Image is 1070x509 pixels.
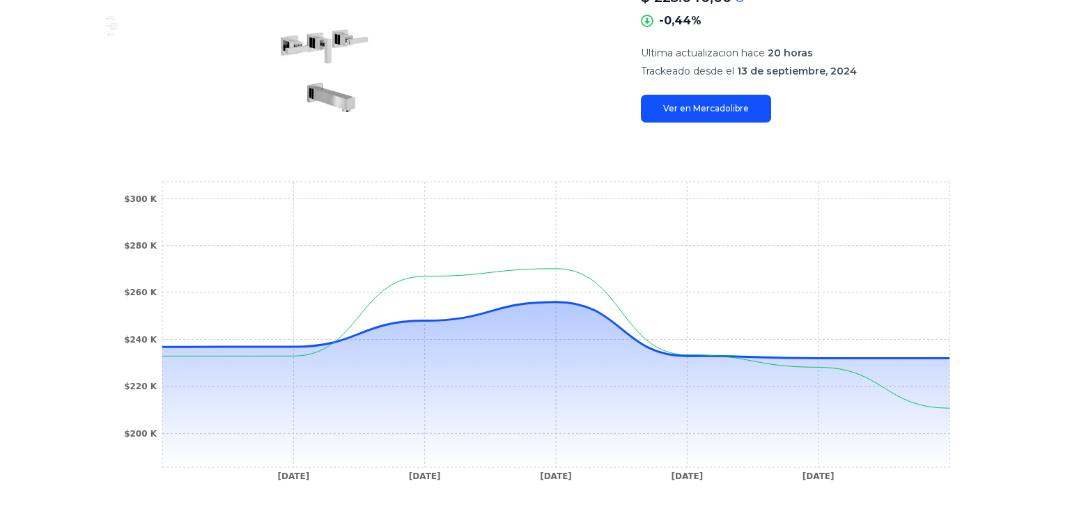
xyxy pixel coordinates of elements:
span: Trackeado desde el [641,65,734,77]
tspan: $200 K [124,429,157,439]
tspan: [DATE] [277,471,309,481]
tspan: [DATE] [802,471,835,481]
tspan: [DATE] [409,471,441,481]
p: -0,44% [659,13,701,29]
tspan: $220 K [124,382,157,391]
tspan: $280 K [124,241,157,251]
tspan: [DATE] [671,471,703,481]
tspan: $260 K [124,288,157,297]
img: Griferia De Baño Peirano Castilla 80-153 Ducha [100,15,123,38]
tspan: $240 K [124,335,157,345]
span: 13 de septiembre, 2024 [737,65,857,77]
tspan: $300 K [124,194,157,204]
span: 20 horas [768,47,813,59]
a: Ver en Mercadolibre [641,95,771,123]
span: Ultima actualizacion hace [641,47,765,59]
tspan: [DATE] [540,471,572,481]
